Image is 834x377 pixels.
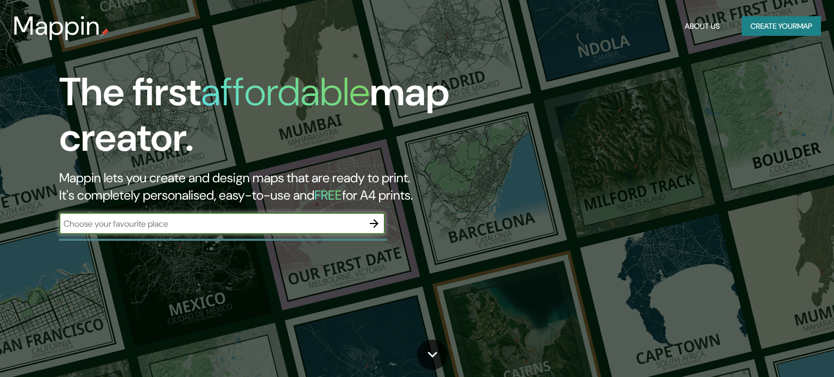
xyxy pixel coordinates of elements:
input: Choose your favourite place [59,218,363,230]
h1: affordable [201,67,370,117]
iframe: Help widget launcher [737,335,822,365]
h3: Mappin [13,11,100,41]
img: mappin-pin [100,28,109,37]
button: About Us [680,16,724,36]
h2: Mappin lets you create and design maps that are ready to print. It's completely personalised, eas... [59,169,476,204]
h5: FREE [314,187,342,203]
button: Create yourmap [742,16,821,36]
h1: The first map creator. [59,69,476,169]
